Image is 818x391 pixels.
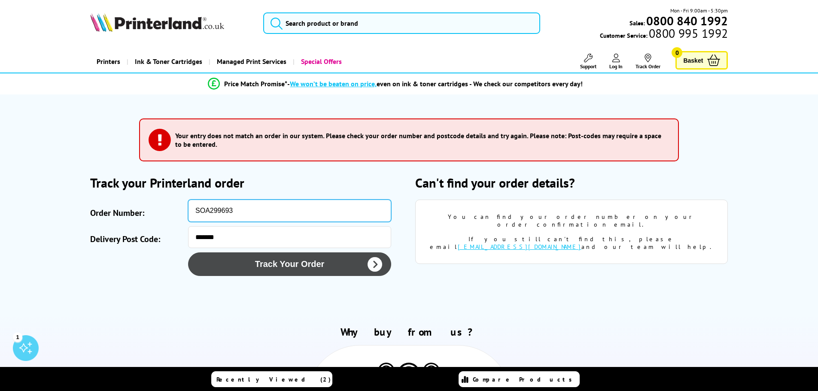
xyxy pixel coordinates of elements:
[216,376,331,383] span: Recently Viewed (2)
[415,174,728,191] h2: Can't find your order details?
[683,55,703,66] span: Basket
[70,76,721,91] li: modal_Promise
[609,63,623,70] span: Log In
[263,12,540,34] input: Search product or brand
[675,51,728,70] a: Basket 0
[211,371,332,387] a: Recently Viewed (2)
[293,51,348,73] a: Special Offers
[429,235,715,251] div: If you still can't find this, please email and our team will help.
[13,332,22,342] div: 1
[127,51,209,73] a: Ink & Toner Cartridges
[636,54,660,70] a: Track Order
[422,363,441,385] img: Printer Experts
[175,131,665,149] h3: Your entry does not match an order in our system. Please check your order number and postcode det...
[224,79,287,88] span: Price Match Promise*
[90,13,224,32] img: Printerland Logo
[90,51,127,73] a: Printers
[609,54,623,70] a: Log In
[377,363,396,385] img: Printer Experts
[90,13,253,33] a: Printerland Logo
[290,79,377,88] span: We won’t be beaten on price,
[473,376,577,383] span: Compare Products
[459,371,580,387] a: Compare Products
[209,51,293,73] a: Managed Print Services
[648,29,728,37] span: 0800 995 1992
[646,13,728,29] b: 0800 840 1992
[672,47,682,58] span: 0
[429,213,715,228] div: You can find your order number on your order confirmation email.
[90,325,728,339] h2: Why buy from us?
[458,243,581,251] a: [EMAIL_ADDRESS][DOMAIN_NAME]
[90,204,184,222] label: Order Number:
[188,200,391,222] input: eg: SOA123456 or SO123456
[629,19,645,27] span: Sales:
[287,79,583,88] div: - even on ink & toner cartridges - We check our competitors every day!
[580,63,596,70] span: Support
[670,6,728,15] span: Mon - Fri 9:00am - 5:30pm
[135,51,202,73] span: Ink & Toner Cartridges
[600,29,728,39] span: Customer Service:
[580,54,596,70] a: Support
[645,17,728,25] a: 0800 840 1992
[90,174,403,191] h2: Track your Printerland order
[90,230,184,248] label: Delivery Post Code:
[188,252,391,276] button: Track Your Order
